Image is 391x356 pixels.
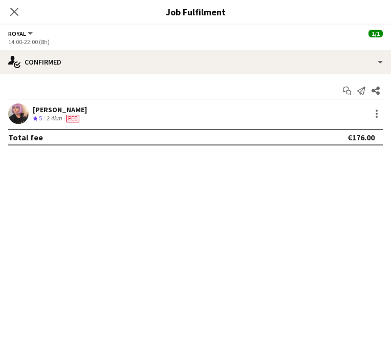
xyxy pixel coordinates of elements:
[347,132,375,142] div: €176.00
[8,30,34,37] button: Royal
[39,114,42,122] span: 5
[33,105,87,114] div: [PERSON_NAME]
[368,30,383,37] span: 1/1
[64,114,81,123] div: Crew has different fees then in role
[8,132,43,142] div: Total fee
[8,38,383,46] div: 14:00-22:00 (8h)
[66,115,79,122] span: Fee
[8,30,26,37] span: Royal
[44,114,64,123] div: 2.4km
